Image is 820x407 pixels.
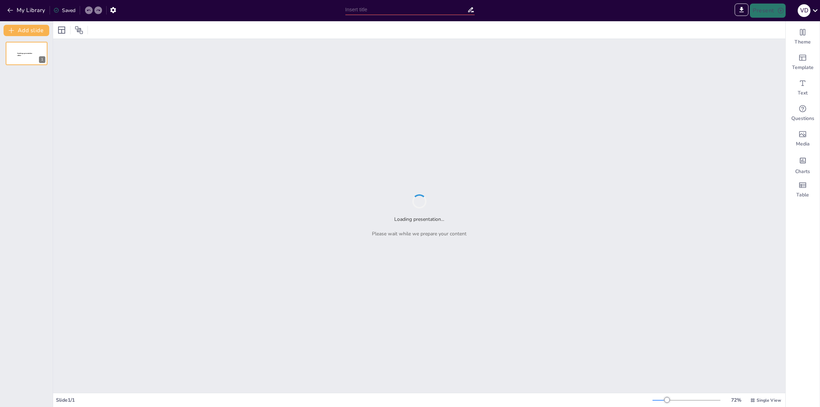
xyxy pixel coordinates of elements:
[5,5,48,16] button: My Library
[394,216,444,223] h2: Loading presentation...
[791,115,814,122] span: Questions
[17,53,32,57] span: Sendsteps presentation editor
[798,4,810,18] button: v d
[39,56,45,63] div: 1
[796,191,809,199] span: Table
[4,25,49,36] button: Add slide
[6,42,47,65] div: 1
[786,101,820,126] div: Get real-time input from your audience
[345,5,468,15] input: Insert title
[750,4,785,18] button: Present
[786,24,820,50] div: Change the overall theme
[798,4,810,17] div: v d
[786,151,820,177] div: Add charts and graphs
[792,64,814,71] span: Template
[56,24,67,36] div: Layout
[794,39,811,46] span: Theme
[786,126,820,151] div: Add images, graphics, shapes or video
[75,26,83,34] span: Position
[796,141,810,148] span: Media
[735,4,748,18] span: Export to PowerPoint
[798,90,808,97] span: Text
[786,75,820,101] div: Add text boxes
[786,177,820,202] div: Add a table
[728,396,745,404] div: 72 %
[56,396,652,404] div: Slide 1 / 1
[795,168,810,175] span: Charts
[757,397,781,403] span: Single View
[53,7,75,14] div: Saved
[786,50,820,75] div: Add ready made slides
[372,230,466,237] p: Please wait while we prepare your content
